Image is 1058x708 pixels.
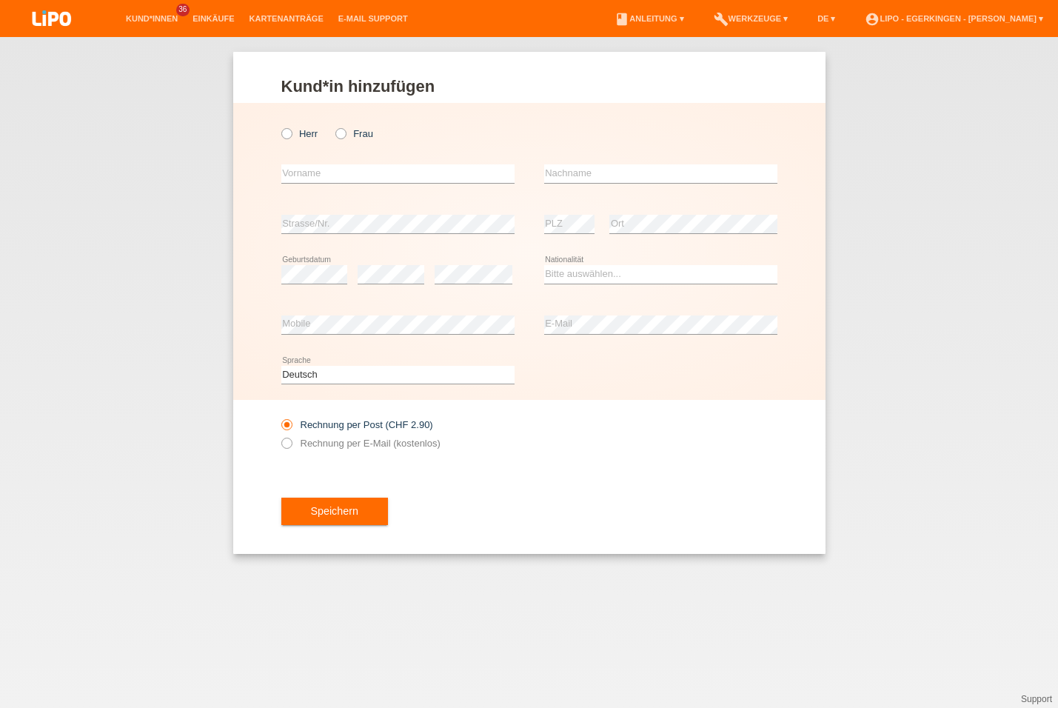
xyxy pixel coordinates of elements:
[242,14,331,23] a: Kartenanträge
[311,505,358,517] span: Speichern
[615,12,629,27] i: book
[706,14,796,23] a: buildWerkzeuge ▾
[281,77,777,96] h1: Kund*in hinzufügen
[335,128,345,138] input: Frau
[281,498,388,526] button: Speichern
[607,14,691,23] a: bookAnleitung ▾
[335,128,373,139] label: Frau
[185,14,241,23] a: Einkäufe
[865,12,880,27] i: account_circle
[118,14,185,23] a: Kund*innen
[281,128,318,139] label: Herr
[331,14,415,23] a: E-Mail Support
[857,14,1051,23] a: account_circleLIPO - Egerkingen - [PERSON_NAME] ▾
[281,438,291,456] input: Rechnung per E-Mail (kostenlos)
[1021,694,1052,704] a: Support
[281,438,441,449] label: Rechnung per E-Mail (kostenlos)
[176,4,190,16] span: 36
[714,12,729,27] i: build
[281,419,433,430] label: Rechnung per Post (CHF 2.90)
[281,419,291,438] input: Rechnung per Post (CHF 2.90)
[810,14,843,23] a: DE ▾
[15,30,89,41] a: LIPO pay
[281,128,291,138] input: Herr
